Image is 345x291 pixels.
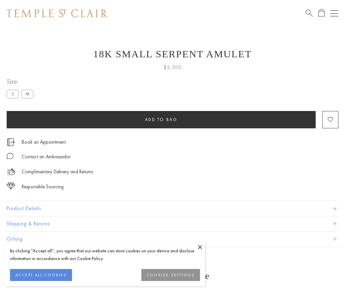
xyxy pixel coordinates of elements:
[22,183,64,191] div: Responsible Sourcing
[21,90,33,98] label: M
[7,111,316,128] button: Add to bag
[22,168,93,176] p: Complimentary Delivery and Returns
[330,9,338,17] button: Open navigation
[145,117,178,122] span: Add to bag
[10,247,200,262] div: By clicking “Accept all”, you agree that our website can store cookies on your device and disclos...
[7,232,338,247] button: Gifting
[7,76,36,87] span: Size:
[7,168,15,176] img: icon_delivery.svg
[22,138,66,146] a: Book an Appointment
[7,138,15,146] img: icon_appointment.svg
[7,183,15,189] img: icon_sourcing.svg
[164,63,182,72] span: $5,500
[7,201,338,216] button: Product Details
[306,9,313,17] a: Search
[7,9,107,17] img: Temple St. Clair
[7,216,338,231] button: Shipping & Returns
[141,269,200,281] button: COOKIES SETTINGS
[7,153,13,159] img: MessageIcon-01_2.svg
[22,153,71,161] div: Contact an Ambassador
[318,9,325,17] a: Open Shopping Bag
[7,90,19,98] label: S
[10,269,72,281] button: ACCEPT ALL COOKIES
[7,48,338,60] h1: 18K Small Serpent Amulet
